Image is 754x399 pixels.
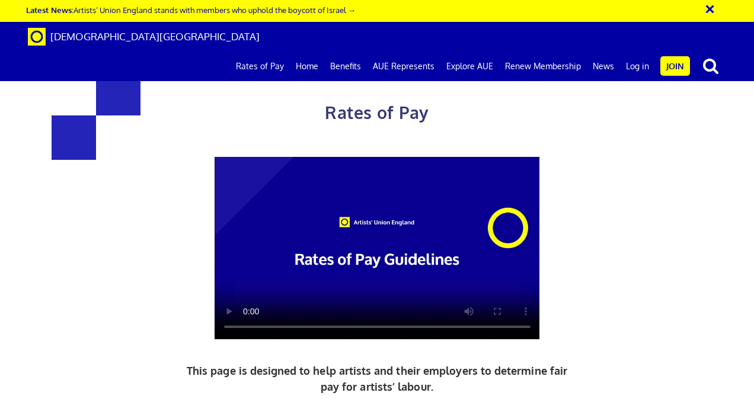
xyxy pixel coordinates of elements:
[499,52,587,81] a: Renew Membership
[26,5,356,15] a: Latest News:Artists’ Union England stands with members who uphold the boycott of Israel →
[620,52,655,81] a: Log in
[692,53,729,78] button: search
[19,22,269,52] a: Brand [DEMOGRAPHIC_DATA][GEOGRAPHIC_DATA]
[325,102,429,123] span: Rates of Pay
[230,52,290,81] a: Rates of Pay
[50,30,260,43] span: [DEMOGRAPHIC_DATA][GEOGRAPHIC_DATA]
[367,52,440,81] a: AUE Represents
[290,52,324,81] a: Home
[324,52,367,81] a: Benefits
[660,56,690,76] a: Join
[587,52,620,81] a: News
[26,5,74,15] strong: Latest News:
[440,52,499,81] a: Explore AUE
